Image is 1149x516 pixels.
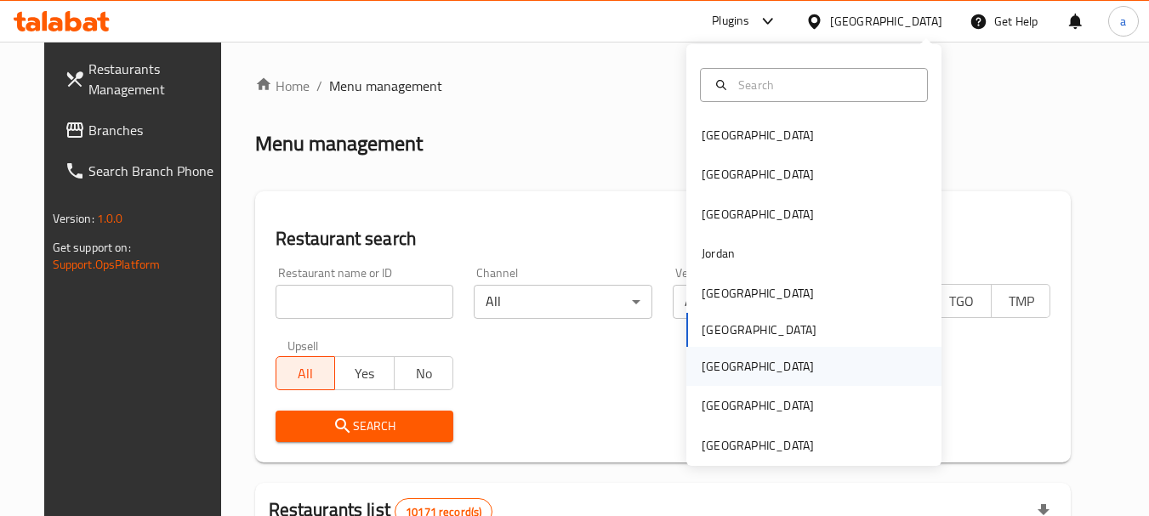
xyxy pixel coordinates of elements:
span: Menu management [329,76,442,96]
div: [GEOGRAPHIC_DATA] [830,12,942,31]
h2: Menu management [255,130,423,157]
span: Version: [53,207,94,230]
input: Search for restaurant name or ID.. [276,285,454,319]
div: Jordan [702,244,735,263]
span: Get support on: [53,236,131,258]
span: TMP [998,289,1044,314]
span: No [401,361,447,386]
span: All [283,361,329,386]
a: Search Branch Phone [51,150,236,191]
button: No [394,356,454,390]
div: All [474,285,652,319]
div: All [673,285,851,319]
a: Support.OpsPlatform [53,253,161,275]
a: Restaurants Management [51,48,236,110]
div: [GEOGRAPHIC_DATA] [702,357,814,376]
span: 1.0.0 [97,207,123,230]
div: [GEOGRAPHIC_DATA] [702,436,814,455]
nav: breadcrumb [255,76,1072,96]
li: / [316,76,322,96]
button: TGO [931,284,992,318]
span: Branches [88,120,223,140]
span: Yes [342,361,388,386]
div: [GEOGRAPHIC_DATA] [702,165,814,184]
span: Restaurants Management [88,59,223,99]
span: Search [289,416,441,437]
input: Search [731,76,917,94]
button: Yes [334,356,395,390]
div: [GEOGRAPHIC_DATA] [702,205,814,224]
h2: Restaurant search [276,226,1051,252]
div: [GEOGRAPHIC_DATA] [702,284,814,303]
div: Plugins [712,11,749,31]
label: Upsell [287,339,319,351]
a: Branches [51,110,236,150]
span: Search Branch Phone [88,161,223,181]
span: a [1120,12,1126,31]
div: [GEOGRAPHIC_DATA] [702,396,814,415]
div: [GEOGRAPHIC_DATA] [702,126,814,145]
span: TGO [939,289,985,314]
button: All [276,356,336,390]
button: TMP [991,284,1051,318]
button: Search [276,411,454,442]
a: Home [255,76,310,96]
